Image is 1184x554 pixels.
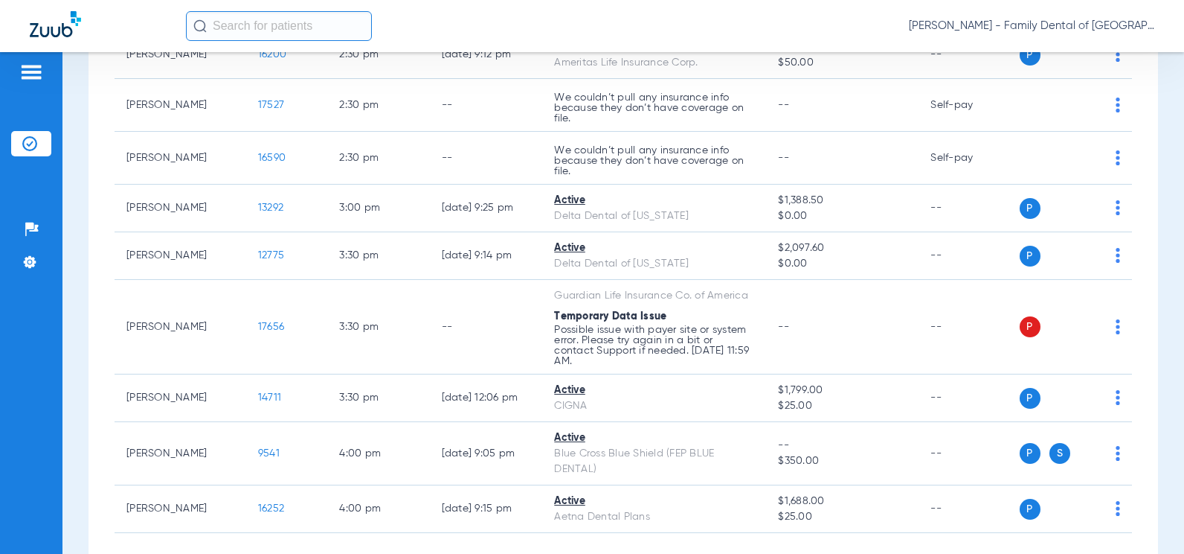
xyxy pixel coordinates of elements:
span: 12775 [258,250,284,261]
span: $0.00 [778,208,907,224]
p: We couldn’t pull any insurance info because they don’t have coverage on file. [554,92,754,124]
span: $25.00 [778,398,907,414]
div: Ameritas Life Insurance Corp. [554,55,754,71]
td: [PERSON_NAME] [115,79,246,132]
span: P [1020,246,1040,267]
img: group-dot-blue.svg [1116,200,1120,215]
span: [PERSON_NAME] - Family Dental of [GEOGRAPHIC_DATA] [909,19,1154,34]
div: CIGNA [554,398,754,414]
td: -- [918,280,1019,375]
span: -- [778,153,789,163]
td: 2:30 PM [327,79,429,132]
span: -- [778,100,789,110]
img: hamburger-icon [19,63,43,81]
td: -- [430,280,543,375]
div: Aetna Dental Plans [554,509,754,525]
span: P [1020,45,1040,66]
span: $25.00 [778,509,907,525]
div: Active [554,383,754,398]
span: $350.00 [778,453,907,469]
td: Self-pay [918,132,1019,185]
span: P [1020,499,1040,520]
td: -- [918,375,1019,422]
span: 16200 [258,49,286,60]
img: group-dot-blue.svg [1116,248,1120,263]
td: [PERSON_NAME] [115,422,246,485]
div: Active [554,430,754,446]
td: -- [430,79,543,132]
span: P [1020,198,1040,219]
img: group-dot-blue.svg [1116,390,1120,405]
td: [PERSON_NAME] [115,232,246,280]
td: 3:30 PM [327,232,429,280]
td: [DATE] 9:25 PM [430,185,543,232]
p: Possible issue with payer site or system error. Please try again in a bit or contact Support if n... [554,325,754,366]
span: $2,097.60 [778,241,907,256]
span: 9541 [258,448,280,459]
span: 17527 [258,100,284,110]
td: [PERSON_NAME] [115,185,246,232]
span: P [1020,316,1040,337]
span: Temporary Data Issue [554,311,666,322]
td: -- [918,232,1019,280]
td: [DATE] 12:06 PM [430,375,543,422]
span: $0.00 [778,256,907,272]
span: S [1049,443,1070,464]
span: 16590 [258,153,286,163]
span: $50.00 [778,55,907,71]
div: Blue Cross Blue Shield (FEP BLUE DENTAL) [554,446,754,477]
td: [DATE] 9:12 PM [430,31,543,79]
div: Delta Dental of [US_STATE] [554,208,754,224]
td: [DATE] 9:14 PM [430,232,543,280]
img: group-dot-blue.svg [1116,501,1120,516]
td: 3:30 PM [327,375,429,422]
td: [PERSON_NAME] [115,280,246,375]
span: 17656 [258,322,284,332]
td: -- [918,31,1019,79]
td: [PERSON_NAME] [115,31,246,79]
div: Active [554,494,754,509]
input: Search for patients [186,11,372,41]
td: [PERSON_NAME] [115,132,246,185]
td: 3:00 PM [327,185,429,232]
span: 14711 [258,392,281,403]
span: 16252 [258,503,284,514]
span: -- [778,322,789,332]
span: P [1020,388,1040,409]
td: 4:00 PM [327,422,429,485]
span: P [1020,443,1040,464]
td: 2:30 PM [327,132,429,185]
td: -- [918,485,1019,533]
td: [PERSON_NAME] [115,485,246,533]
td: 4:00 PM [327,485,429,533]
img: group-dot-blue.svg [1116,446,1120,461]
div: Active [554,241,754,256]
span: 13292 [258,203,283,213]
img: group-dot-blue.svg [1116,150,1120,165]
td: -- [918,422,1019,485]
p: We couldn’t pull any insurance info because they don’t have coverage on file. [554,145,754,176]
span: $1,388.50 [778,193,907,208]
img: group-dot-blue.svg [1116,47,1120,62]
td: [DATE] 9:05 PM [430,422,543,485]
img: Search Icon [193,19,207,33]
img: group-dot-blue.svg [1116,98,1120,112]
td: [PERSON_NAME] [115,375,246,422]
div: Guardian Life Insurance Co. of America [554,288,754,304]
img: group-dot-blue.svg [1116,319,1120,334]
td: 3:30 PM [327,280,429,375]
td: Self-pay [918,79,1019,132]
td: -- [430,132,543,185]
td: 2:30 PM [327,31,429,79]
span: $1,799.00 [778,383,907,398]
td: -- [918,185,1019,232]
td: [DATE] 9:15 PM [430,485,543,533]
span: -- [778,438,907,453]
img: Zuub Logo [30,11,81,37]
span: $1,688.00 [778,494,907,509]
div: Delta Dental of [US_STATE] [554,256,754,272]
div: Active [554,193,754,208]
